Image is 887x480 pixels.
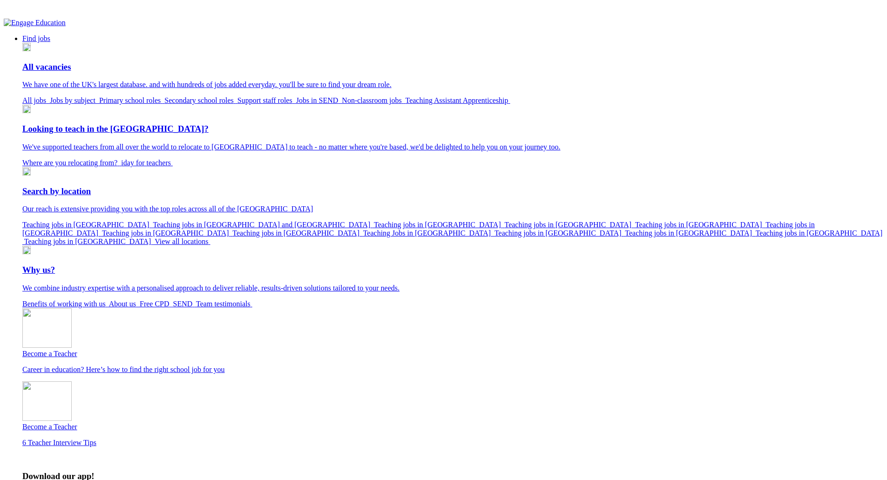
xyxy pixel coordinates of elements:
a: Jobs by subject [50,96,99,104]
a: Teaching jobs in [GEOGRAPHIC_DATA] and [GEOGRAPHIC_DATA] [153,221,374,229]
a: Where are you relocating from? [22,159,121,167]
a: Teaching jobs in [GEOGRAPHIC_DATA] [22,221,815,237]
a: Primary school roles [99,96,164,104]
a: Team testimonials [196,300,252,308]
p: Career in education? Here’s how to find the right school job for you [22,365,883,374]
p: We've supported teachers from all over the world to relocate to [GEOGRAPHIC_DATA] to teach - no m... [22,143,883,151]
a: SEND [173,300,196,308]
a: Looking to teach in the [GEOGRAPHIC_DATA]? We've supported teachers from all over the world to re... [22,124,883,151]
h3: Looking to teach in the [GEOGRAPHIC_DATA]? [22,124,883,134]
a: Search by location Our reach is extensive providing you with the top roles across all of the [GEO... [22,186,883,214]
a: Teaching jobs in [GEOGRAPHIC_DATA] [625,229,755,237]
a: Teaching jobs in [GEOGRAPHIC_DATA] [22,229,882,245]
a: Secondary school roles [164,96,237,104]
p: We have one of the UK's largest database. and with hundreds of jobs added everyday. you'll be sur... [22,81,883,89]
a: Become a Teacher 6 Teacher Interview Tips [22,381,883,447]
a: Free CPD [140,300,173,308]
img: Engage Education [4,19,66,27]
span: Become a Teacher [22,350,77,358]
a: Become a Teacher Career in education? Here’s how to find the right school job for you [22,308,883,374]
a: Benefits of working with us [22,300,109,308]
a: Teaching jobs in [GEOGRAPHIC_DATA] [24,237,155,245]
a: Teaching jobs in [GEOGRAPHIC_DATA] [494,229,625,237]
h3: All vacancies [22,62,883,72]
a: Why us? We combine industry expertise with a personalised approach to deliver reliable, results-d... [22,265,883,292]
a: All vacancies We have one of the UK's largest database. and with hundreds of jobs added everyday.... [22,62,883,89]
a: Teaching jobs in [GEOGRAPHIC_DATA] [22,221,153,229]
span: Become a Teacher [22,423,77,431]
a: All jobs [22,96,50,104]
p: We combine industry expertise with a personalised approach to deliver reliable, results-driven so... [22,284,883,292]
a: Teaching jobs in [GEOGRAPHIC_DATA] [635,221,765,229]
a: About us [109,300,140,308]
p: Our reach is extensive providing you with the top roles across all of the [GEOGRAPHIC_DATA] [22,205,883,213]
a: iday for teachers [121,159,173,167]
h3: Why us? [22,265,883,275]
a: Teaching jobs in [GEOGRAPHIC_DATA] [374,221,504,229]
h3: Search by location [22,186,883,196]
a: Jobs in SEND [296,96,342,104]
a: Teaching Jobs in [GEOGRAPHIC_DATA] [363,229,494,237]
a: Find jobs [22,34,50,42]
a: Teaching jobs in [GEOGRAPHIC_DATA] [504,221,635,229]
a: Teaching Assistant Apprenticeship [406,96,510,104]
p: 6 Teacher Interview Tips [22,439,883,447]
a: View all locations [155,237,210,245]
a: Teaching jobs in [GEOGRAPHIC_DATA] [232,229,363,237]
a: Teaching jobs in [GEOGRAPHIC_DATA] [102,229,232,237]
a: Support staff roles [237,96,296,104]
a: Non-classroom jobs [342,96,405,104]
